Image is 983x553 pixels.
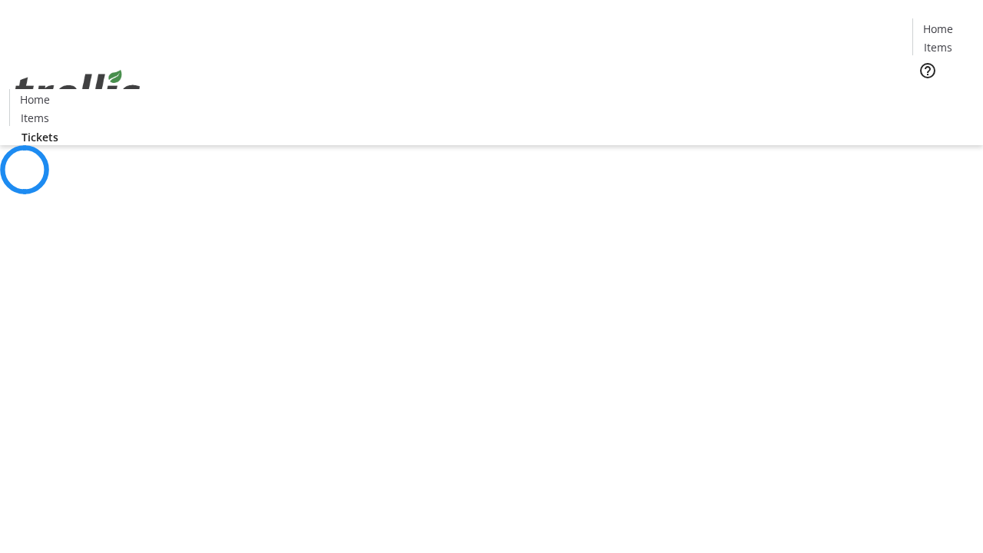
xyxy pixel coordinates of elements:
span: Tickets [22,129,58,145]
span: Home [20,91,50,108]
a: Tickets [9,129,71,145]
span: Home [923,21,953,37]
span: Tickets [925,89,961,105]
span: Items [924,39,952,55]
a: Items [913,39,962,55]
a: Home [10,91,59,108]
a: Items [10,110,59,126]
button: Help [912,55,943,86]
span: Items [21,110,49,126]
img: Orient E2E Organization oLZarfd70T's Logo [9,53,146,130]
a: Home [913,21,962,37]
a: Tickets [912,89,974,105]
